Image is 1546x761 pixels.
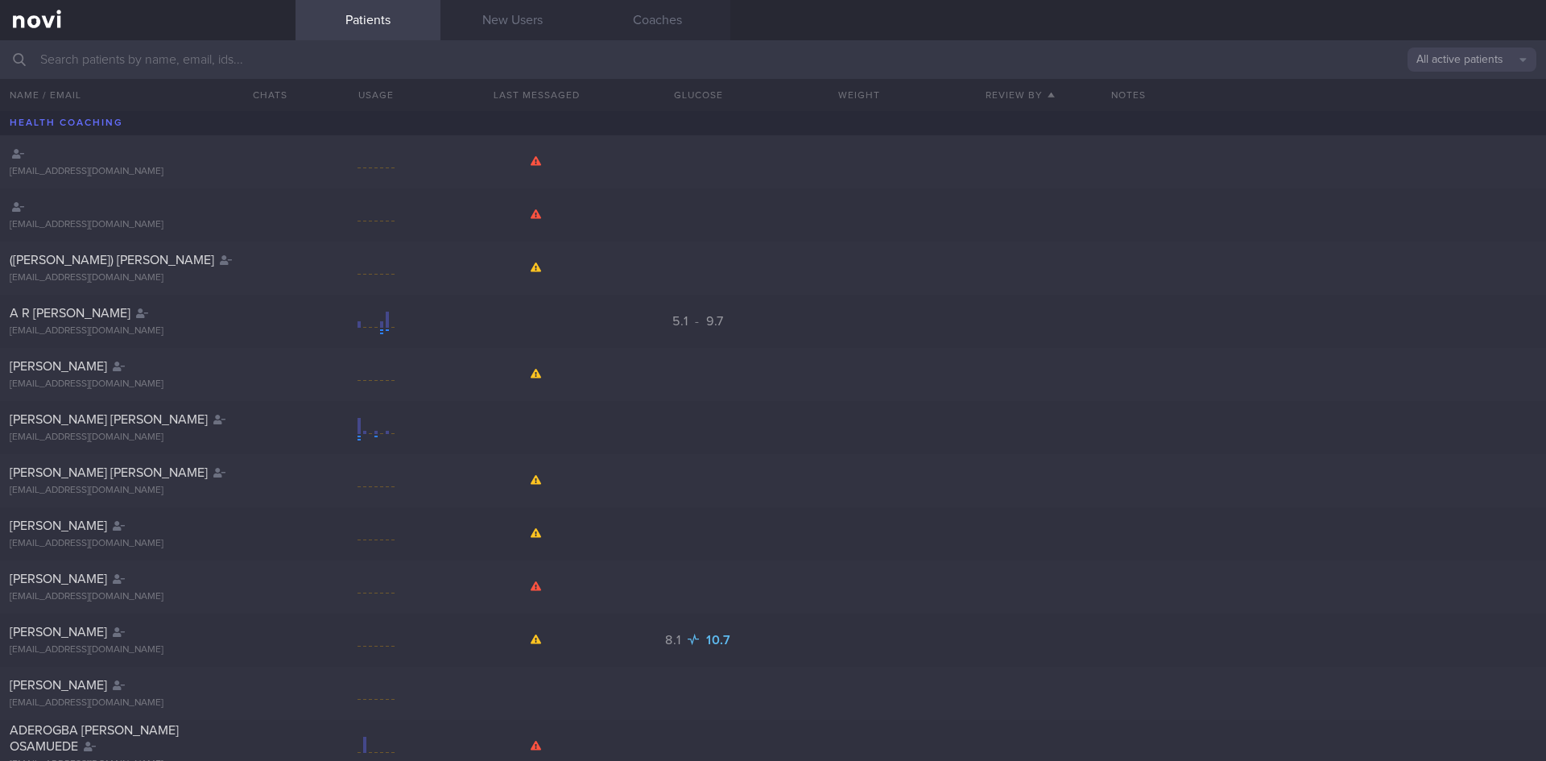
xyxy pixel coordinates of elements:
span: [PERSON_NAME] [10,360,107,373]
span: [PERSON_NAME] [PERSON_NAME] [10,466,208,479]
button: Glucose [618,79,779,111]
div: Usage [296,79,457,111]
span: 8.1 [665,634,684,647]
div: [EMAIL_ADDRESS][DOMAIN_NAME] [10,166,286,178]
span: 10.7 [706,634,731,647]
div: [EMAIL_ADDRESS][DOMAIN_NAME] [10,219,286,231]
span: [PERSON_NAME] [PERSON_NAME] [10,413,208,426]
div: [EMAIL_ADDRESS][DOMAIN_NAME] [10,325,286,337]
div: [EMAIL_ADDRESS][DOMAIN_NAME] [10,378,286,391]
div: [EMAIL_ADDRESS][DOMAIN_NAME] [10,591,286,603]
div: [EMAIL_ADDRESS][DOMAIN_NAME] [10,485,286,497]
span: [PERSON_NAME] [10,626,107,639]
div: [EMAIL_ADDRESS][DOMAIN_NAME] [10,697,286,709]
button: Weight [779,79,940,111]
span: 9.7 [706,315,724,328]
span: ([PERSON_NAME]) [PERSON_NAME] [10,254,214,267]
button: Review By [940,79,1101,111]
span: [PERSON_NAME] [10,573,107,585]
span: [PERSON_NAME] [10,519,107,532]
span: ADEROGBA [PERSON_NAME] OSAMUEDE [10,724,179,753]
button: All active patients [1408,48,1536,72]
span: - [695,315,700,328]
div: [EMAIL_ADDRESS][DOMAIN_NAME] [10,538,286,550]
button: Chats [231,79,296,111]
div: [EMAIL_ADDRESS][DOMAIN_NAME] [10,432,286,444]
span: 5.1 [672,315,692,328]
div: [EMAIL_ADDRESS][DOMAIN_NAME] [10,272,286,284]
div: [EMAIL_ADDRESS][DOMAIN_NAME] [10,644,286,656]
button: Last Messaged [457,79,618,111]
span: [PERSON_NAME] [10,679,107,692]
div: Notes [1102,79,1546,111]
span: A R [PERSON_NAME] [10,307,130,320]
